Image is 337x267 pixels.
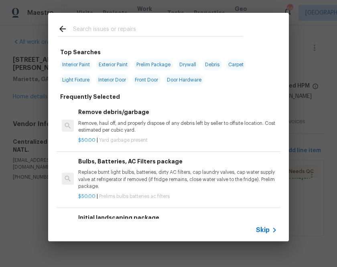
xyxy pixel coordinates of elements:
[78,120,277,134] p: Remove, haul off, and properly dispose of any debris left by seller to offsite location. Cost est...
[78,108,277,116] h6: Remove debris/garbage
[99,194,170,199] span: Prelims bulbs batteries ac filters
[78,137,277,144] p: |
[177,59,199,70] span: Drywall
[60,59,92,70] span: Interior Paint
[78,157,277,166] h6: Bulbs, Batteries, AC Filters package
[73,24,243,36] input: Search issues or repairs
[134,59,173,70] span: Prelim Package
[164,74,204,86] span: Door Hardware
[99,138,148,143] span: Yard garbage present
[78,193,277,200] p: |
[226,59,246,70] span: Carpet
[60,92,120,101] h6: Frequently Selected
[60,48,101,57] h6: Top Searches
[60,74,92,86] span: Light Fixture
[203,59,222,70] span: Debris
[78,194,95,199] span: $50.00
[78,138,95,143] span: $50.00
[78,169,277,190] p: Replace burnt light bulbs, batteries, dirty AC filters, cap laundry valves, cap water supply valv...
[78,213,277,222] h6: Initial landscaping package
[256,226,270,234] span: Skip
[96,74,128,86] span: Interior Door
[132,74,160,86] span: Front Door
[96,59,130,70] span: Exterior Paint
